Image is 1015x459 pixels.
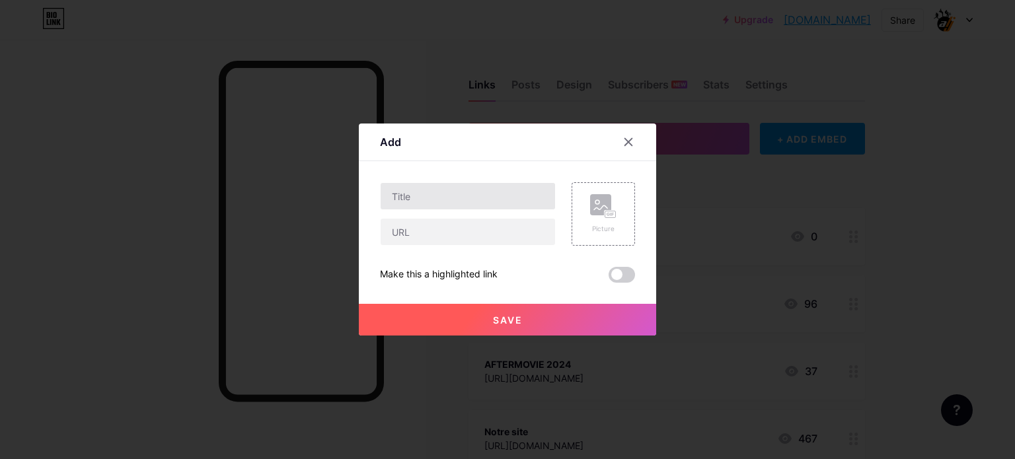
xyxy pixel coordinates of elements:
[380,134,401,150] div: Add
[380,267,498,283] div: Make this a highlighted link
[381,183,555,209] input: Title
[590,224,617,234] div: Picture
[381,219,555,245] input: URL
[493,314,523,326] span: Save
[359,304,656,335] button: Save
